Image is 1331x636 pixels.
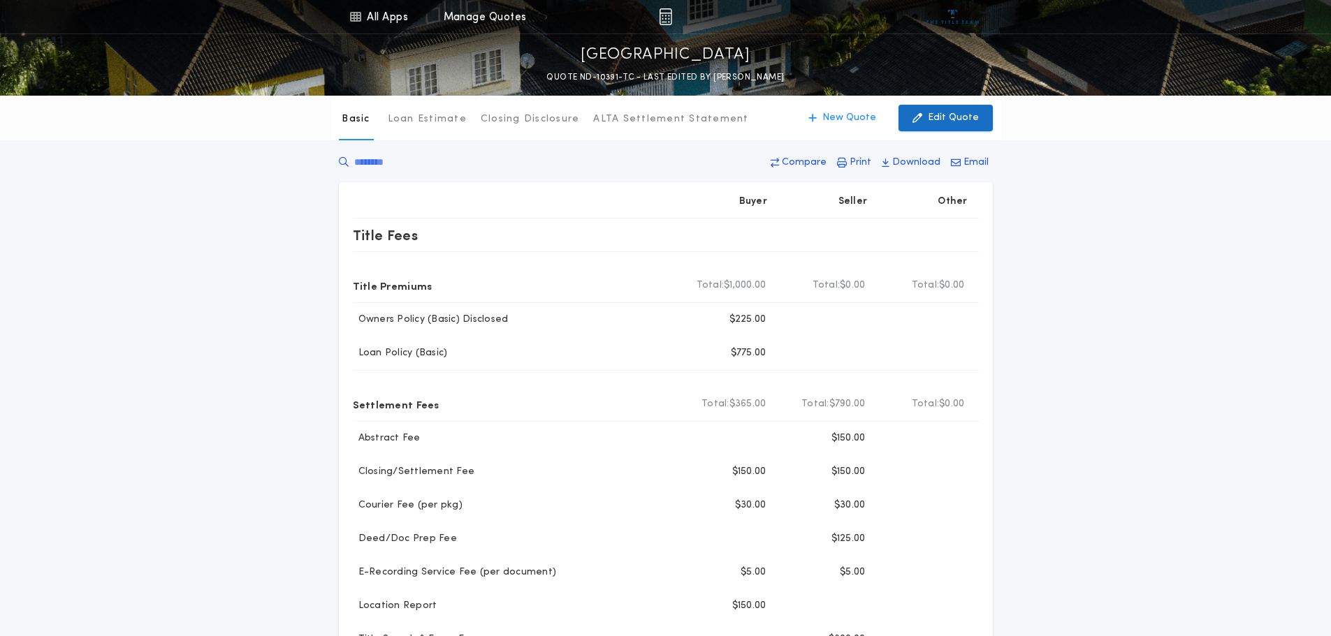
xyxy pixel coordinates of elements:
button: New Quote [794,105,890,131]
p: ALTA Settlement Statement [593,112,748,126]
button: Email [947,150,993,175]
span: $0.00 [939,279,964,293]
b: Total: [701,397,729,411]
button: Print [833,150,875,175]
p: E-Recording Service Fee (per document) [353,565,557,579]
p: $5.00 [741,565,766,579]
p: $30.00 [735,498,766,512]
p: Download [892,156,940,170]
p: $775.00 [731,346,766,360]
p: $30.00 [834,498,866,512]
img: vs-icon [926,10,979,24]
b: Total: [912,279,940,293]
p: Title Fees [353,224,419,246]
span: $365.00 [729,397,766,411]
p: $225.00 [729,313,766,327]
p: Email [963,156,989,170]
p: $5.00 [840,565,865,579]
p: Print [850,156,871,170]
img: img [659,8,672,25]
p: Buyer [739,195,767,209]
p: Location Report [353,599,437,613]
p: Loan Estimate [388,112,467,126]
p: Other [938,195,967,209]
button: Edit Quote [899,105,993,131]
b: Total: [912,397,940,411]
p: [GEOGRAPHIC_DATA] [581,44,750,66]
p: $125.00 [831,532,866,546]
p: Basic [342,112,370,126]
p: Courier Fee (per pkg) [353,498,463,512]
span: $1,000.00 [724,279,766,293]
button: Compare [766,150,831,175]
b: Total: [697,279,725,293]
p: $150.00 [732,599,766,613]
button: Download [878,150,945,175]
p: Settlement Fees [353,393,439,415]
span: $0.00 [939,397,964,411]
p: $150.00 [831,465,866,479]
p: New Quote [822,111,876,125]
p: Loan Policy (Basic) [353,346,448,360]
p: $150.00 [732,465,766,479]
p: Edit Quote [928,111,979,125]
p: Compare [782,156,827,170]
span: $0.00 [840,279,865,293]
p: $150.00 [831,431,866,445]
p: Closing Disclosure [481,112,580,126]
span: $790.00 [829,397,866,411]
p: Seller [838,195,868,209]
p: Title Premiums [353,274,432,297]
p: QUOTE ND-10391-TC - LAST EDITED BY [PERSON_NAME] [546,71,784,84]
b: Total: [801,397,829,411]
p: Abstract Fee [353,431,421,445]
p: Deed/Doc Prep Fee [353,532,457,546]
p: Owners Policy (Basic) Disclosed [353,313,509,327]
b: Total: [813,279,841,293]
p: Closing/Settlement Fee [353,465,475,479]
